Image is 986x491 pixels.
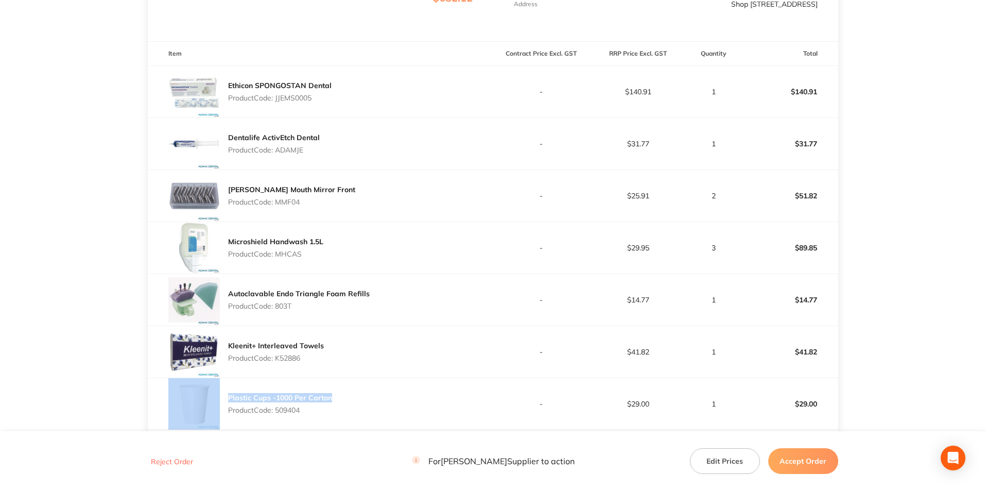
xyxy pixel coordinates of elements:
[514,1,538,8] p: Address
[228,237,323,246] a: Microshield Handwash 1.5L
[228,198,355,206] p: Product Code: MMF04
[494,192,590,200] p: -
[742,235,838,260] p: $89.85
[687,296,741,304] p: 1
[741,42,838,66] th: Total
[687,192,741,200] p: 2
[228,406,332,414] p: Product Code: 509404
[228,133,320,142] a: Dentalife ActivEtch Dental
[228,81,332,90] a: Ethicon SPONGOSTAN Dental
[228,341,324,350] a: Kleenit+ Interleaved Towels
[742,79,838,104] p: $140.91
[590,88,686,96] p: $140.91
[228,302,370,310] p: Product Code: 803T
[494,348,590,356] p: -
[742,340,838,364] p: $41.82
[590,400,686,408] p: $29.00
[590,140,686,148] p: $31.77
[686,42,741,66] th: Quantity
[590,42,686,66] th: RRP Price Excl. GST
[493,42,590,66] th: Contract Price Excl. GST
[168,274,220,326] img: dTJucmI5ZA
[742,183,838,208] p: $51.82
[494,400,590,408] p: -
[590,192,686,200] p: $25.91
[228,185,355,194] a: [PERSON_NAME] Mouth Mirror Front
[168,326,220,378] img: ZjJybjJkag
[168,66,220,117] img: MWhoMnBqMw
[590,296,686,304] p: $14.77
[742,392,838,416] p: $29.00
[941,446,965,470] div: Open Intercom Messenger
[742,287,838,312] p: $14.77
[412,456,575,466] p: For [PERSON_NAME] Supplier to action
[228,250,323,258] p: Product Code: MHCAS
[228,146,320,154] p: Product Code: ADAMJE
[768,448,838,474] button: Accept Order
[690,448,760,474] button: Edit Prices
[687,140,741,148] p: 1
[742,131,838,156] p: $31.77
[148,42,493,66] th: Item
[168,170,220,222] img: cWMzcnQ2dw
[494,296,590,304] p: -
[590,348,686,356] p: $41.82
[687,348,741,356] p: 1
[228,354,324,362] p: Product Code: K52886
[494,244,590,252] p: -
[228,393,332,402] a: Plastic Cups -1000 Per Carton
[687,400,741,408] p: 1
[494,140,590,148] p: -
[590,244,686,252] p: $29.95
[148,457,196,466] button: Reject Order
[687,88,741,96] p: 1
[168,430,220,482] img: MGttOWR1ag
[228,289,370,298] a: Autoclavable Endo Triangle Foam Refills
[494,88,590,96] p: -
[168,222,220,274] img: aHNiMTBqcg
[168,118,220,170] img: c3Y1ZGd1aw
[228,94,332,102] p: Product Code: JJEMS0005
[168,378,220,430] img: eWZlODl0ZA
[687,244,741,252] p: 3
